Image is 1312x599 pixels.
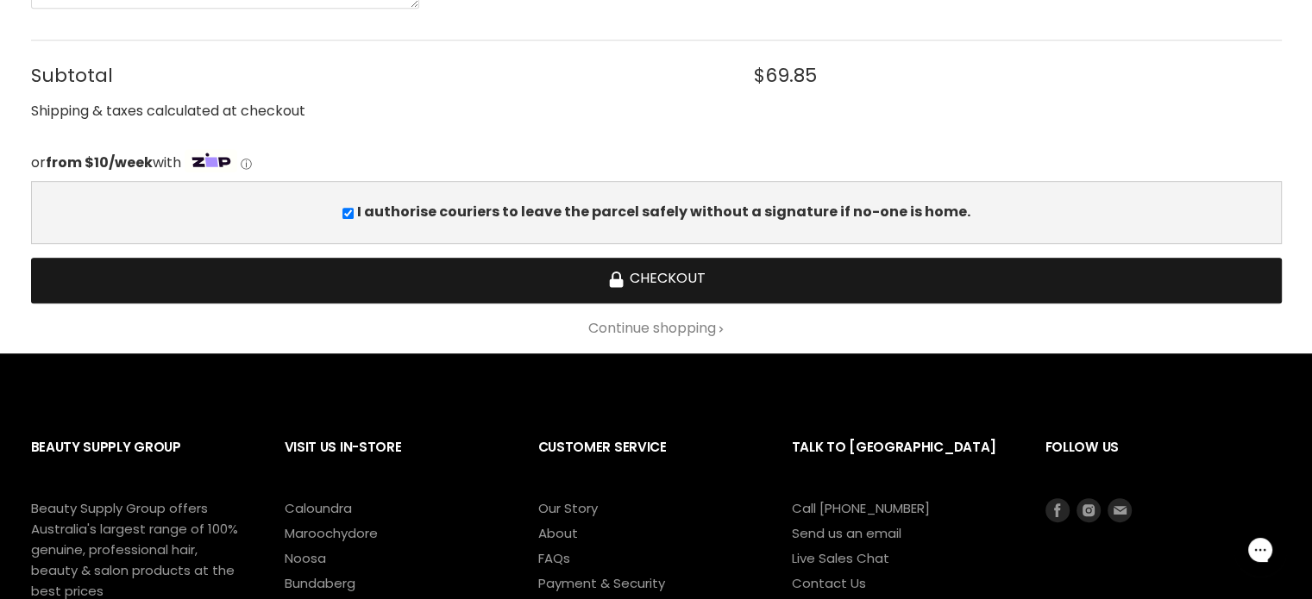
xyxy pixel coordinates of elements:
[538,549,570,567] a: FAQs
[792,524,901,542] a: Send us an email
[792,549,889,567] a: Live Sales Chat
[1226,518,1295,582] iframe: Gorgias live chat messenger
[538,574,665,592] a: Payment & Security
[31,65,718,86] span: Subtotal
[46,153,153,172] strong: from $10/week
[792,426,1011,497] h2: Talk to [GEOGRAPHIC_DATA]
[31,258,1282,303] button: Checkout
[538,524,578,542] a: About
[185,149,238,173] img: Zip Logo
[31,321,1282,336] a: Continue shopping
[285,574,355,592] a: Bundaberg
[1045,426,1282,497] h2: Follow us
[31,153,181,172] span: or with
[285,524,378,542] a: Maroochydore
[31,426,250,497] h2: Beauty Supply Group
[285,426,504,497] h2: Visit Us In-Store
[357,202,970,222] b: I authorise couriers to leave the parcel safely without a signature if no-one is home.
[792,574,866,592] a: Contact Us
[538,426,757,497] h2: Customer Service
[31,101,1282,122] div: Shipping & taxes calculated at checkout
[792,499,930,517] a: Call [PHONE_NUMBER]
[285,499,352,517] a: Caloundra
[285,549,326,567] a: Noosa
[538,499,598,517] a: Our Story
[754,65,817,86] span: $69.85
